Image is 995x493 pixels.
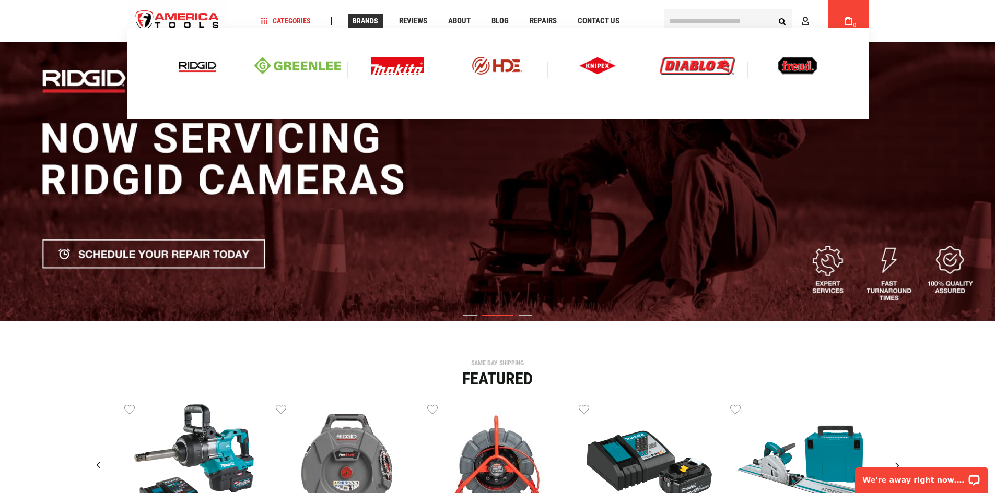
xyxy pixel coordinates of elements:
[124,370,871,387] div: Featured
[394,14,432,28] a: Reviews
[353,17,378,25] span: Brands
[491,17,509,25] span: Blog
[579,57,616,75] img: Knipex logo
[443,14,475,28] a: About
[884,452,910,478] div: Next slide
[487,14,513,28] a: Blog
[399,17,427,25] span: Reviews
[853,22,857,28] span: 0
[454,57,541,75] img: HDE logo
[261,17,311,25] span: Categories
[124,360,871,366] div: SAME DAY SHIPPING
[85,452,111,478] div: Previous slide
[530,17,557,25] span: Repairs
[573,14,624,28] a: Contact Us
[848,460,995,493] iframe: LiveChat chat widget
[176,57,219,75] img: Ridgid logo
[254,57,341,75] img: Greenlee logo
[660,57,735,75] img: Diablo logo
[256,14,315,28] a: Categories
[448,17,471,25] span: About
[348,14,383,28] a: Brands
[772,11,792,31] button: Search
[127,2,228,41] img: America Tools
[525,14,561,28] a: Repairs
[778,57,817,75] img: Freud logo
[371,57,424,75] img: Makita Logo
[127,2,228,41] a: store logo
[578,17,619,25] span: Contact Us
